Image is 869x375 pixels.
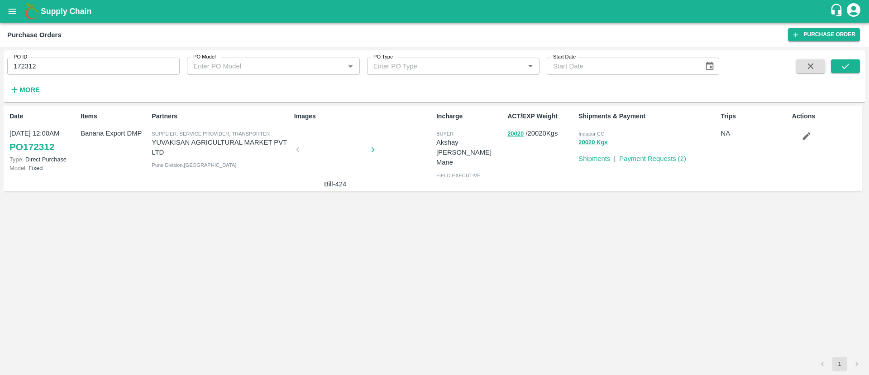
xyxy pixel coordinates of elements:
input: Start Date [547,58,697,75]
span: Type: [10,156,24,163]
p: Shipments & Payment [578,112,717,121]
a: Supply Chain [41,5,830,18]
button: Open [525,60,536,72]
nav: pagination navigation [814,357,865,371]
p: Direct Purchase [10,155,77,164]
label: PO Type [373,54,393,61]
span: Pune Division , [GEOGRAPHIC_DATA] [152,162,236,168]
button: 20020 [507,129,524,139]
div: account of current user [845,2,862,21]
button: Choose date [701,58,718,75]
label: Start Date [553,54,576,61]
a: Shipments [578,155,610,162]
p: Fixed [10,164,77,172]
button: open drawer [2,1,23,22]
a: PO172312 [10,139,54,155]
input: Enter PO ID [7,58,180,75]
p: Partners [152,112,290,121]
p: Trips [721,112,788,121]
a: Payment Requests (2) [619,155,686,162]
button: More [7,82,42,97]
div: customer-support [830,3,845,19]
button: 20020 Kgs [578,137,607,148]
div: Purchase Orders [7,29,62,41]
b: Supply Chain [41,7,91,16]
button: page 1 [832,357,847,371]
p: Items [81,112,148,121]
input: Enter PO Model [190,60,330,72]
p: Akshay [PERSON_NAME] Mane [436,137,504,168]
strong: More [19,86,40,93]
p: Banana Export DMP [81,128,148,138]
p: Incharge [436,112,504,121]
div: | [610,150,616,164]
span: buyer [436,131,454,136]
p: Images [294,112,433,121]
p: Actions [792,112,859,121]
p: / 20020 Kgs [507,128,575,139]
span: Supplier, Service Provider, Transporter [152,131,270,136]
img: logo [23,2,41,20]
input: Enter PO Type [370,60,510,72]
p: YUVAKISAN AGRICULTURAL MARKET PVT LTD [152,137,290,158]
span: Indapur CC [578,131,604,136]
p: [DATE] 12:00AM [10,128,77,138]
p: ACT/EXP Weight [507,112,575,121]
p: NA [721,128,788,138]
span: Model: [10,165,27,171]
span: field executive [436,173,481,178]
button: Open [344,60,356,72]
label: PO ID [14,54,27,61]
a: Purchase Order [788,28,860,41]
p: Date [10,112,77,121]
label: PO Model [193,54,216,61]
p: Bill-424 [301,179,369,189]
